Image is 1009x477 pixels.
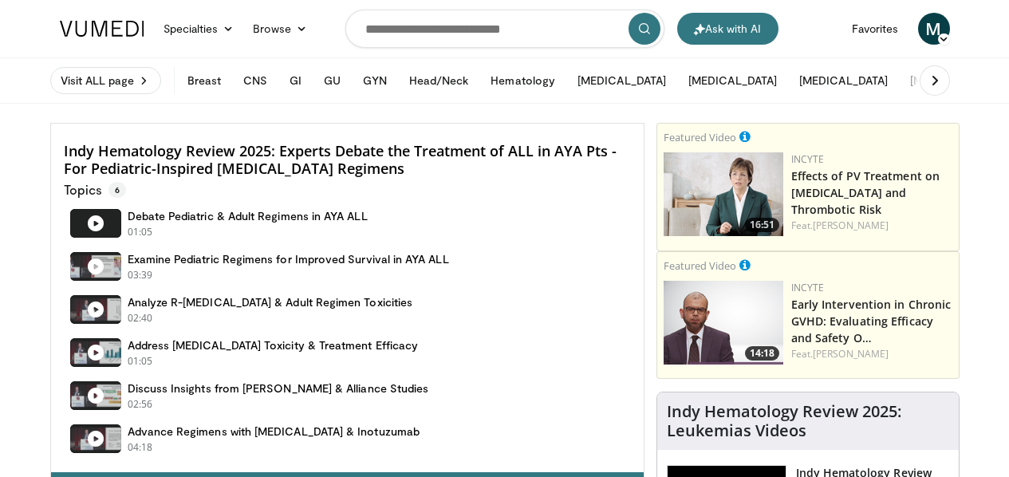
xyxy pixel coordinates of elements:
[813,347,889,361] a: [PERSON_NAME]
[677,13,778,45] button: Ask with AI
[128,354,153,369] p: 01:05
[745,346,779,361] span: 14:18
[128,252,449,266] h4: Examine Pediatric Regimens for Improved Survival in AYA ALL
[664,152,783,236] a: 16:51
[280,65,311,97] button: GI
[791,347,952,361] div: Feat.
[791,152,825,166] a: Incyte
[679,65,786,97] button: [MEDICAL_DATA]
[791,219,952,233] div: Feat.
[745,218,779,232] span: 16:51
[791,281,825,294] a: Incyte
[108,182,126,198] span: 6
[128,381,429,396] h4: Discuss Insights from [PERSON_NAME] & Alliance Studies
[842,13,908,45] a: Favorites
[353,65,396,97] button: GYN
[128,225,153,239] p: 01:05
[664,258,736,273] small: Featured Video
[568,65,676,97] button: [MEDICAL_DATA]
[50,67,161,94] a: Visit ALL page
[128,295,413,309] h4: Analyze R-[MEDICAL_DATA] & Adult Regimen Toxicities
[664,281,783,365] img: b268d3bb-84af-4da6-ad4f-6776a949c467.png.150x105_q85_crop-smart_upscale.png
[128,397,153,412] p: 02:56
[234,65,277,97] button: CNS
[128,209,368,223] h4: Debate Pediatric & Adult Regimens in AYA ALL
[664,152,783,236] img: d87faa72-4e92-4a7a-bc57-4b4514b4505e.png.150x105_q85_crop-smart_upscale.png
[128,424,420,439] h4: Advance Regimens with [MEDICAL_DATA] & Inotuzumab
[128,311,153,325] p: 02:40
[481,65,565,97] button: Hematology
[664,281,783,365] a: 14:18
[813,219,889,232] a: [PERSON_NAME]
[667,402,949,440] h4: Indy Hematology Review 2025: Leukemias Videos
[243,13,317,45] a: Browse
[918,13,950,45] a: M
[178,65,231,97] button: Breast
[154,13,244,45] a: Specialties
[128,440,153,455] p: 04:18
[345,10,664,48] input: Search topics, interventions
[791,168,940,217] a: Effects of PV Treatment on [MEDICAL_DATA] and Thrombotic Risk
[400,65,479,97] button: Head/Neck
[64,182,126,198] p: Topics
[128,268,153,282] p: 03:39
[128,338,419,353] h4: Address [MEDICAL_DATA] Toxicity & Treatment Efficacy
[60,21,144,37] img: VuMedi Logo
[790,65,897,97] button: [MEDICAL_DATA]
[664,130,736,144] small: Featured Video
[314,65,350,97] button: GU
[791,297,952,345] a: Early Intervention in Chronic GVHD: Evaluating Efficacy and Safety O…
[901,65,1008,97] button: [MEDICAL_DATA]
[64,143,631,177] h4: Indy Hematology Review 2025: Experts Debate the Treatment of ALL in AYA Pts - For Pediatric-Inspi...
